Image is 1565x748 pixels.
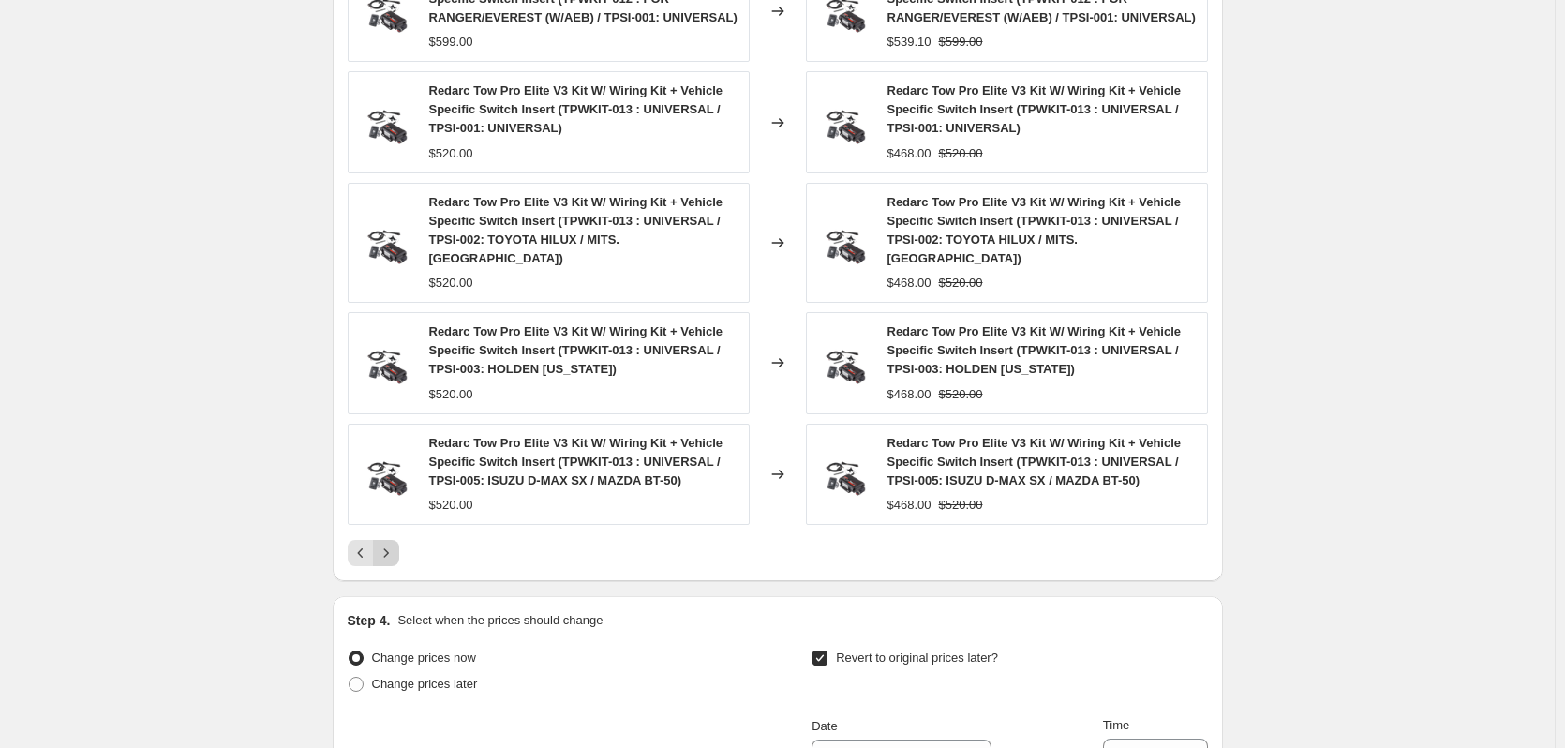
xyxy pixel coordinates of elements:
[358,95,414,151] img: UNIVERSALEXTENDEDWIRINGKIT_UNIVERSALSWITCHINSERT_80x.png
[887,274,932,292] div: $468.00
[887,324,1182,376] span: Redarc Tow Pro Elite V3 Kit W/ Wiring Kit + Vehicle Specific Switch Insert (TPWKIT-013 : UNIVERSA...
[816,95,872,151] img: UNIVERSALEXTENDEDWIRINGKIT_UNIVERSALSWITCHINSERT_80x.png
[429,33,473,52] div: $599.00
[373,540,399,566] button: Next
[358,335,414,391] img: UNIVERSALEXTENDEDWIRINGKIT_UNIVERSALSWITCHINSERT_80x.png
[348,611,391,630] h2: Step 4.
[887,33,932,52] div: $539.10
[358,215,414,271] img: UNIVERSALEXTENDEDWIRINGKIT_UNIVERSALSWITCHINSERT_80x.png
[397,611,603,630] p: Select when the prices should change
[816,335,872,391] img: UNIVERSALEXTENDEDWIRINGKIT_UNIVERSALSWITCHINSERT_80x.png
[887,144,932,163] div: $468.00
[429,496,473,515] div: $520.00
[887,83,1182,135] span: Redarc Tow Pro Elite V3 Kit W/ Wiring Kit + Vehicle Specific Switch Insert (TPWKIT-013 : UNIVERSA...
[887,496,932,515] div: $468.00
[429,324,723,376] span: Redarc Tow Pro Elite V3 Kit W/ Wiring Kit + Vehicle Specific Switch Insert (TPWKIT-013 : UNIVERSA...
[816,215,872,271] img: UNIVERSALEXTENDEDWIRINGKIT_UNIVERSALSWITCHINSERT_80x.png
[429,385,473,404] div: $520.00
[358,446,414,502] img: UNIVERSALEXTENDEDWIRINGKIT_UNIVERSALSWITCHINSERT_80x.png
[429,144,473,163] div: $520.00
[939,496,983,515] strike: $520.00
[372,677,478,691] span: Change prices later
[429,436,723,487] span: Redarc Tow Pro Elite V3 Kit W/ Wiring Kit + Vehicle Specific Switch Insert (TPWKIT-013 : UNIVERSA...
[939,385,983,404] strike: $520.00
[816,446,872,502] img: UNIVERSALEXTENDEDWIRINGKIT_UNIVERSALSWITCHINSERT_80x.png
[887,385,932,404] div: $468.00
[939,274,983,292] strike: $520.00
[939,33,983,52] strike: $599.00
[887,436,1182,487] span: Redarc Tow Pro Elite V3 Kit W/ Wiring Kit + Vehicle Specific Switch Insert (TPWKIT-013 : UNIVERSA...
[429,83,723,135] span: Redarc Tow Pro Elite V3 Kit W/ Wiring Kit + Vehicle Specific Switch Insert (TPWKIT-013 : UNIVERSA...
[887,195,1182,265] span: Redarc Tow Pro Elite V3 Kit W/ Wiring Kit + Vehicle Specific Switch Insert (TPWKIT-013 : UNIVERSA...
[348,540,374,566] button: Previous
[429,274,473,292] div: $520.00
[836,651,998,665] span: Revert to original prices later?
[372,651,476,665] span: Change prices now
[1103,718,1129,732] span: Time
[812,719,837,733] span: Date
[429,195,723,265] span: Redarc Tow Pro Elite V3 Kit W/ Wiring Kit + Vehicle Specific Switch Insert (TPWKIT-013 : UNIVERSA...
[348,540,399,566] nav: Pagination
[939,144,983,163] strike: $520.00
